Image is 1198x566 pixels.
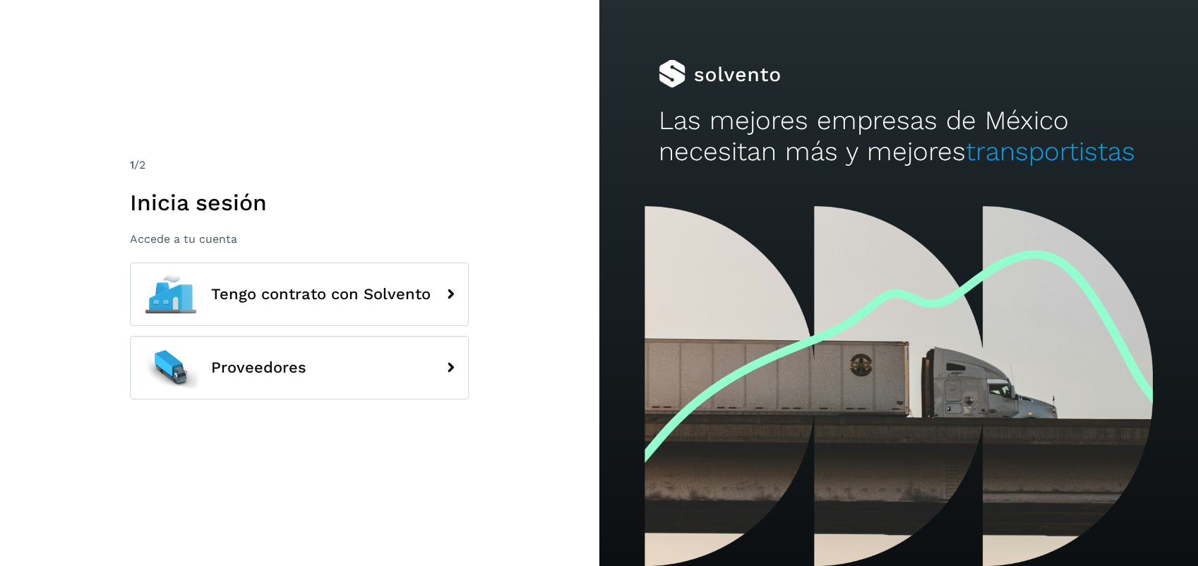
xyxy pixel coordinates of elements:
span: 1 [130,158,134,171]
button: Tengo contrato con Solvento [130,263,469,326]
span: Proveedores [211,359,306,376]
h2: Las mejores empresas de México necesitan más y mejores [659,105,1138,168]
div: /2 [130,157,469,174]
button: Proveedores [130,336,469,399]
span: Tengo contrato con Solvento [211,286,431,303]
span: transportistas [966,136,1135,167]
p: Accede a tu cuenta [130,232,469,246]
h1: Inicia sesión [130,189,469,216]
